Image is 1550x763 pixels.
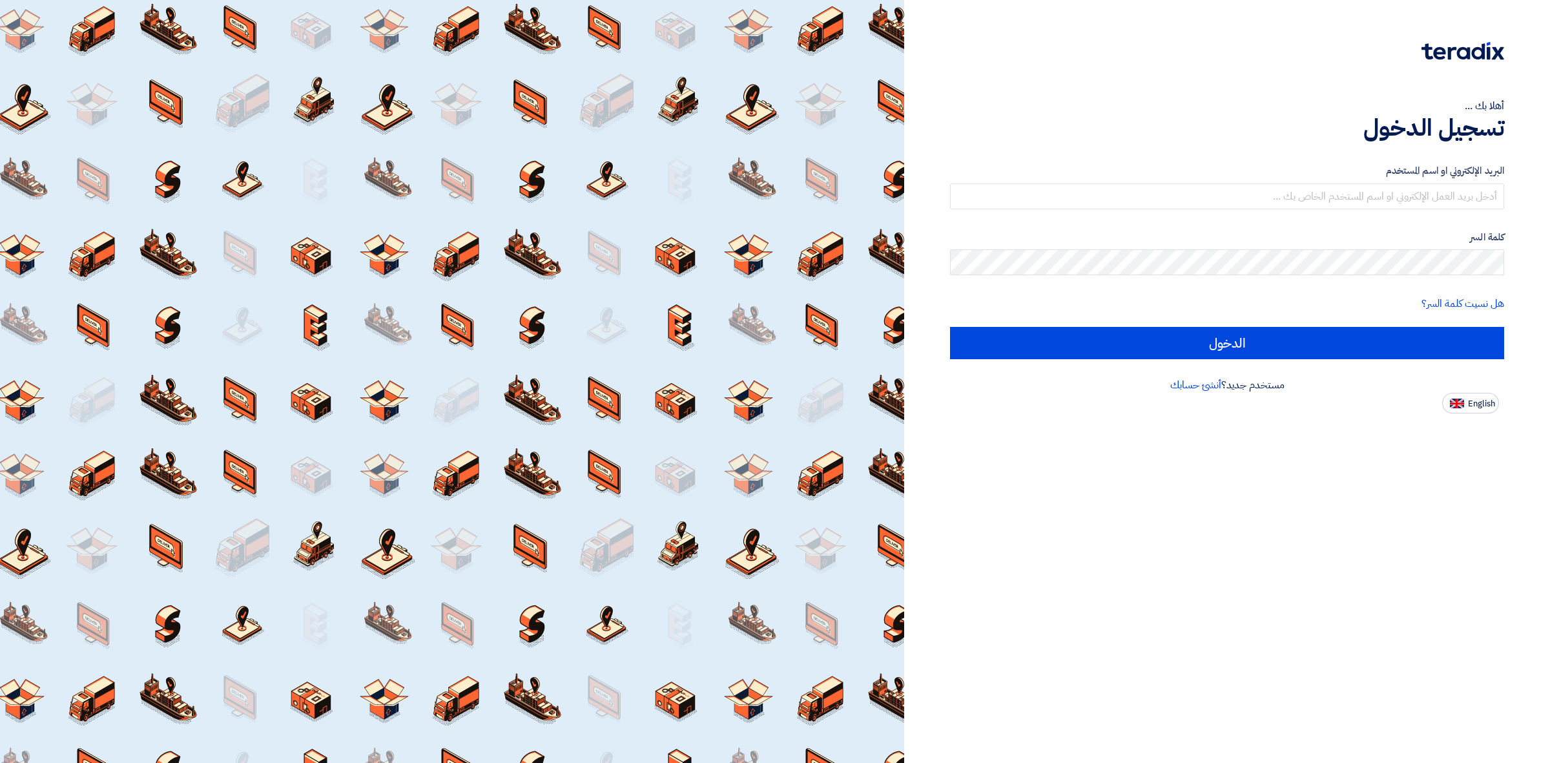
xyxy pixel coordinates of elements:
img: en-US.png [1450,399,1464,408]
button: English [1442,393,1499,413]
div: مستخدم جديد؟ [950,377,1504,393]
input: الدخول [950,327,1504,359]
img: Teradix logo [1421,42,1504,60]
h1: تسجيل الدخول [950,114,1504,142]
label: كلمة السر [950,230,1504,245]
label: البريد الإلكتروني او اسم المستخدم [950,163,1504,178]
input: أدخل بريد العمل الإلكتروني او اسم المستخدم الخاص بك ... [950,183,1504,209]
span: English [1468,399,1495,408]
div: أهلا بك ... [950,98,1504,114]
a: أنشئ حسابك [1170,377,1221,393]
a: هل نسيت كلمة السر؟ [1421,296,1504,311]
